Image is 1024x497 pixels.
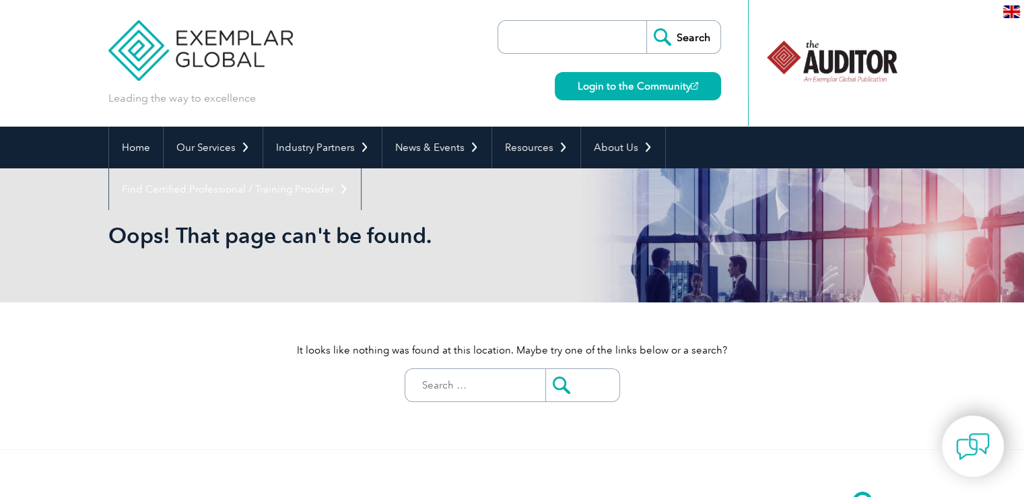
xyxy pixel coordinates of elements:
input: Submit [545,369,619,401]
a: Resources [492,127,580,168]
a: Industry Partners [263,127,382,168]
a: Find Certified Professional / Training Provider [109,168,361,210]
a: Home [109,127,163,168]
a: About Us [581,127,665,168]
img: contact-chat.png [956,430,990,463]
p: It looks like nothing was found at this location. Maybe try one of the links below or a search? [108,343,916,358]
p: Leading the way to excellence [108,91,256,106]
a: Our Services [164,127,263,168]
img: open_square.png [691,82,698,90]
input: Search [646,21,720,53]
a: Login to the Community [555,72,721,100]
a: News & Events [382,127,491,168]
img: en [1003,5,1020,18]
h1: Oops! That page can't be found. [108,222,625,249]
